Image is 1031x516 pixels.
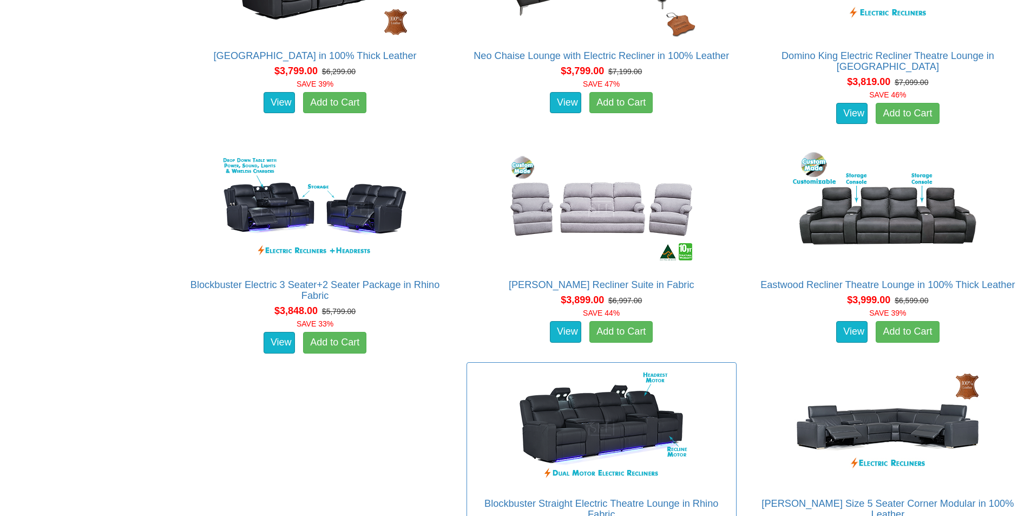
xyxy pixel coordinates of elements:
[474,50,729,61] a: Neo Chaise Lounge with Electric Recliner in 100% Leather
[561,295,604,305] span: $3,899.00
[782,50,994,72] a: Domino King Electric Recliner Theatre Lounge in [GEOGRAPHIC_DATA]
[869,309,906,317] font: SAVE 39%
[847,295,890,305] span: $3,999.00
[303,332,366,354] a: Add to Cart
[322,67,356,76] del: $6,299.00
[504,149,699,269] img: Langham Recliner Suite in Fabric
[214,50,417,61] a: [GEOGRAPHIC_DATA] in 100% Thick Leather
[589,92,653,114] a: Add to Cart
[297,80,333,88] font: SAVE 39%
[191,279,440,301] a: Blockbuster Electric 3 Seater+2 Seater Package in Rhino Fabric
[790,368,985,487] img: Valencia King Size 5 Seater Corner Modular in 100% Leather
[608,67,642,76] del: $7,199.00
[583,309,620,317] font: SAVE 44%
[583,80,620,88] font: SAVE 47%
[895,296,928,305] del: $6,599.00
[589,321,653,343] a: Add to Cart
[876,321,939,343] a: Add to Cart
[303,92,366,114] a: Add to Cart
[608,296,642,305] del: $6,997.00
[550,92,581,114] a: View
[760,279,1015,290] a: Eastwood Recliner Theatre Lounge in 100% Thick Leather
[274,66,318,76] span: $3,799.00
[550,321,581,343] a: View
[836,103,868,125] a: View
[895,78,928,87] del: $7,099.00
[561,66,604,76] span: $3,799.00
[847,76,890,87] span: $3,819.00
[504,368,699,487] img: Blockbuster Straight Electric Theatre Lounge in Rhino Fabric
[509,279,694,290] a: [PERSON_NAME] Recliner Suite in Fabric
[869,90,906,99] font: SAVE 46%
[274,305,318,316] span: $3,848.00
[264,92,295,114] a: View
[876,103,939,125] a: Add to Cart
[297,319,333,328] font: SAVE 33%
[322,307,356,316] del: $5,799.00
[836,321,868,343] a: View
[218,149,412,269] img: Blockbuster Electric 3 Seater+2 Seater Package in Rhino Fabric
[790,149,985,269] img: Eastwood Recliner Theatre Lounge in 100% Thick Leather
[264,332,295,354] a: View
